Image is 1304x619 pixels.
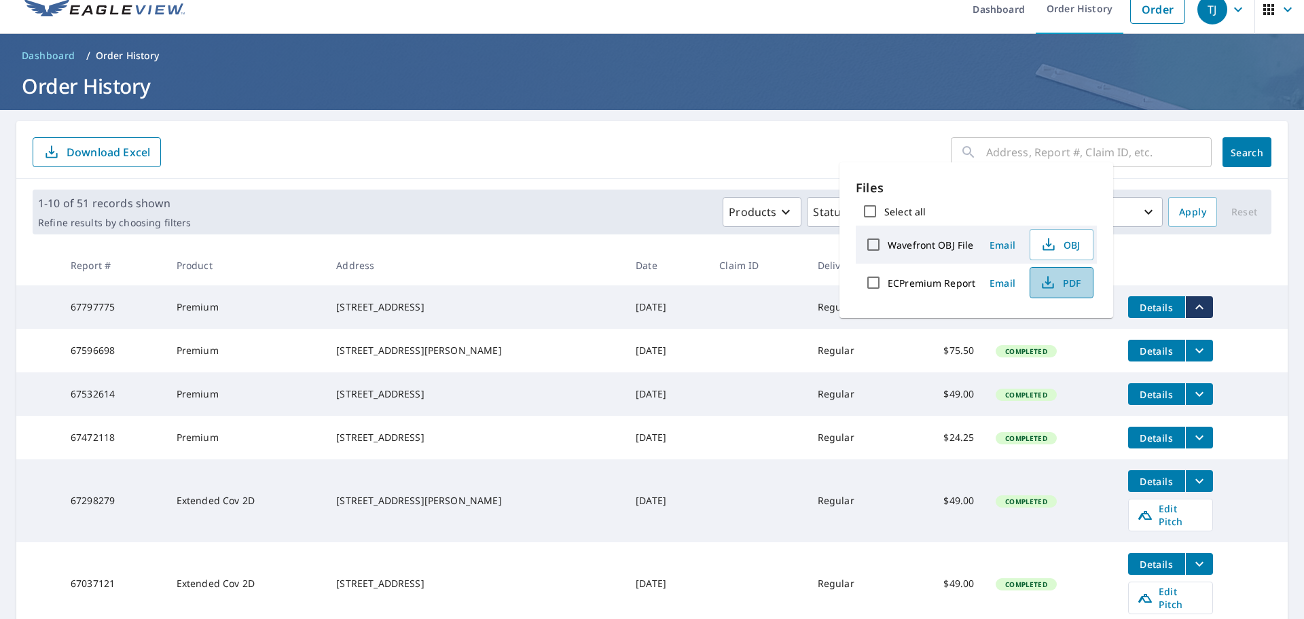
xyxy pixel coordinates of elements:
label: Wavefront OBJ File [888,238,973,251]
td: Regular [807,459,902,542]
span: Details [1136,301,1177,314]
span: Email [986,238,1019,251]
td: $49.00 [901,459,985,542]
td: [DATE] [625,285,708,329]
td: 67298279 [60,459,166,542]
button: filesDropdownBtn-67532614 [1185,383,1213,405]
div: [STREET_ADDRESS] [336,431,614,444]
td: Extended Cov 2D [166,459,326,542]
span: PDF [1038,275,1082,291]
span: Search [1233,146,1261,159]
input: Address, Report #, Claim ID, etc. [986,133,1212,171]
button: filesDropdownBtn-67298279 [1185,470,1213,492]
a: Edit Pitch [1128,582,1213,614]
button: detailsBtn-67596698 [1128,340,1185,361]
td: [DATE] [625,329,708,372]
a: Dashboard [16,45,81,67]
th: Date [625,245,708,285]
span: Details [1136,388,1177,401]
p: Refine results by choosing filters [38,217,191,229]
span: Details [1136,344,1177,357]
span: Edit Pitch [1137,502,1204,528]
a: Edit Pitch [1128,499,1213,531]
td: Regular [807,416,902,459]
p: Status [813,204,846,220]
td: 67472118 [60,416,166,459]
button: filesDropdownBtn-67797775 [1185,296,1213,318]
p: Files [856,179,1097,197]
td: [DATE] [625,459,708,542]
button: Search [1222,137,1271,167]
button: Download Excel [33,137,161,167]
h1: Order History [16,72,1288,100]
td: [DATE] [625,416,708,459]
span: Completed [997,580,1055,589]
button: filesDropdownBtn-67596698 [1185,340,1213,361]
div: [STREET_ADDRESS] [336,577,614,590]
td: $24.25 [901,416,985,459]
span: Email [986,277,1019,289]
th: Product [166,245,326,285]
button: detailsBtn-67532614 [1128,383,1185,405]
span: Completed [997,347,1055,356]
td: Regular [807,285,902,329]
span: Completed [997,390,1055,400]
button: detailsBtn-67298279 [1128,470,1185,492]
button: Status [807,197,871,227]
li: / [86,48,90,64]
td: [DATE] [625,372,708,416]
span: Dashboard [22,49,75,63]
span: OBJ [1038,236,1082,253]
td: Regular [807,372,902,416]
button: Products [723,197,801,227]
button: filesDropdownBtn-67472118 [1185,427,1213,448]
p: 1-10 of 51 records shown [38,195,191,211]
th: Delivery [807,245,902,285]
th: Claim ID [708,245,806,285]
span: Edit Pitch [1137,585,1204,611]
td: $49.00 [901,372,985,416]
button: detailsBtn-67037121 [1128,553,1185,575]
span: Details [1136,475,1177,488]
p: Order History [96,49,160,63]
td: Premium [166,416,326,459]
div: [STREET_ADDRESS] [336,300,614,314]
td: Premium [166,372,326,416]
button: OBJ [1030,229,1093,260]
th: Address [325,245,625,285]
div: [STREET_ADDRESS][PERSON_NAME] [336,344,614,357]
td: $75.50 [901,329,985,372]
div: [STREET_ADDRESS] [336,387,614,401]
button: PDF [1030,267,1093,298]
label: Select all [884,205,926,218]
td: Premium [166,285,326,329]
td: 67532614 [60,372,166,416]
th: Report # [60,245,166,285]
label: ECPremium Report [888,277,975,289]
span: Completed [997,434,1055,443]
p: Download Excel [67,145,150,160]
p: Products [729,204,776,220]
td: 67596698 [60,329,166,372]
nav: breadcrumb [16,45,1288,67]
span: Apply [1179,204,1206,221]
button: Email [981,234,1024,255]
button: Email [981,272,1024,294]
button: detailsBtn-67797775 [1128,296,1185,318]
button: Apply [1168,197,1217,227]
span: Completed [997,497,1055,506]
button: filesDropdownBtn-67037121 [1185,553,1213,575]
span: Details [1136,558,1177,571]
td: 67797775 [60,285,166,329]
button: detailsBtn-67472118 [1128,427,1185,448]
td: Regular [807,329,902,372]
div: [STREET_ADDRESS][PERSON_NAME] [336,494,614,508]
td: Premium [166,329,326,372]
span: Details [1136,431,1177,444]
